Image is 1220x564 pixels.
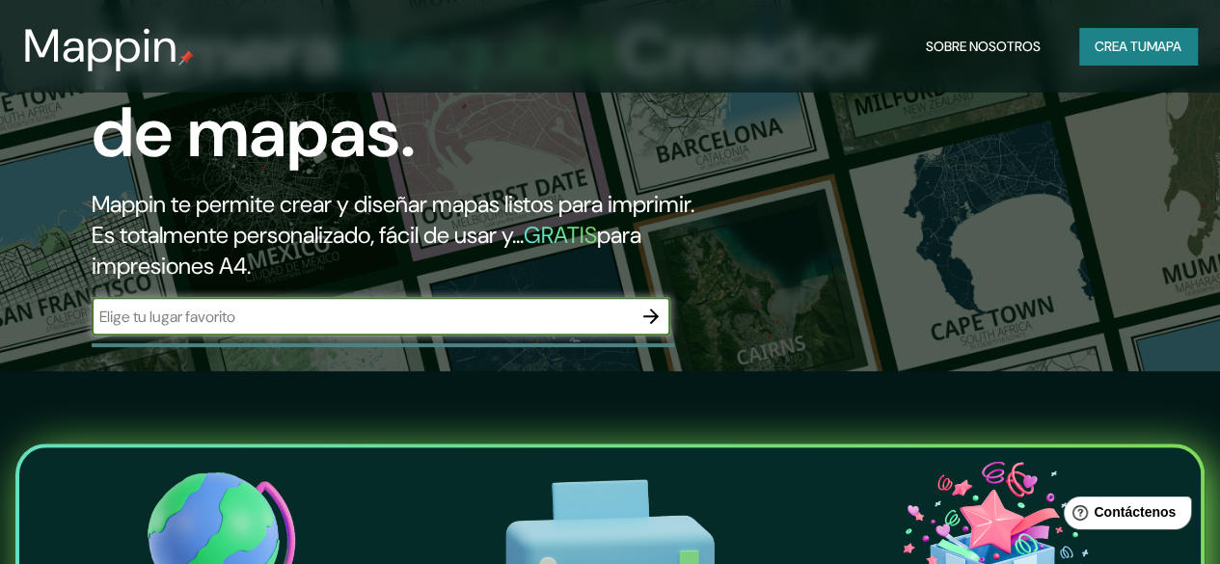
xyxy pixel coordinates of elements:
[92,220,641,281] font: para impresiones A4.
[1095,38,1147,55] font: Crea tu
[178,50,194,66] img: pin de mapeo
[926,38,1041,55] font: Sobre nosotros
[1048,489,1199,543] iframe: Lanzador de widgets de ayuda
[92,306,632,328] input: Elige tu lugar favorito
[1079,28,1197,65] button: Crea tumapa
[524,220,597,250] font: GRATIS
[1147,38,1181,55] font: mapa
[23,15,178,76] font: Mappin
[918,28,1048,65] button: Sobre nosotros
[92,220,524,250] font: Es totalmente personalizado, fácil de usar y...
[92,189,694,219] font: Mappin te permite crear y diseñar mapas listos para imprimir.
